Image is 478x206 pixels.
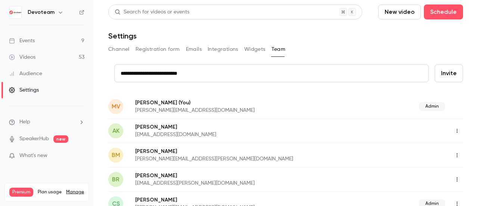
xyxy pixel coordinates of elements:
span: MV [112,102,120,111]
span: Help [19,118,30,126]
img: Devoteam [9,6,21,18]
span: Plan usage [38,189,62,195]
span: BR [112,175,119,184]
div: Search for videos or events [115,8,189,16]
li: help-dropdown-opener [9,118,84,126]
div: Audience [9,70,42,77]
button: New video [378,4,421,19]
span: new [53,135,68,143]
span: AK [112,126,119,135]
button: Emails [186,43,202,55]
p: [PERSON_NAME] [135,172,353,179]
div: Events [9,37,35,44]
h6: Devoteam [28,9,55,16]
p: [PERSON_NAME] [135,148,372,155]
span: Premium [9,188,33,197]
p: [PERSON_NAME] [135,196,337,204]
a: Manage [66,189,84,195]
button: Team [271,43,286,55]
button: Registration form [136,43,180,55]
button: Widgets [244,43,266,55]
button: Channel [108,43,130,55]
a: SpeakerHub [19,135,49,143]
p: [PERSON_NAME] [135,99,337,107]
p: [PERSON_NAME][EMAIL_ADDRESS][PERSON_NAME][DOMAIN_NAME] [135,155,372,163]
span: BM [112,151,120,160]
h1: Settings [108,31,137,40]
p: [PERSON_NAME] [135,123,334,131]
span: (You) [177,99,190,107]
span: What's new [19,152,47,160]
button: Integrations [208,43,238,55]
div: Settings [9,86,39,94]
p: [EMAIL_ADDRESS][DOMAIN_NAME] [135,131,334,138]
button: Invite [435,64,463,82]
iframe: Noticeable Trigger [75,153,84,159]
span: Admin [419,102,445,111]
div: Videos [9,53,35,61]
button: Schedule [424,4,463,19]
p: [PERSON_NAME][EMAIL_ADDRESS][DOMAIN_NAME] [135,107,337,114]
p: [EMAIL_ADDRESS][PERSON_NAME][DOMAIN_NAME] [135,179,353,187]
